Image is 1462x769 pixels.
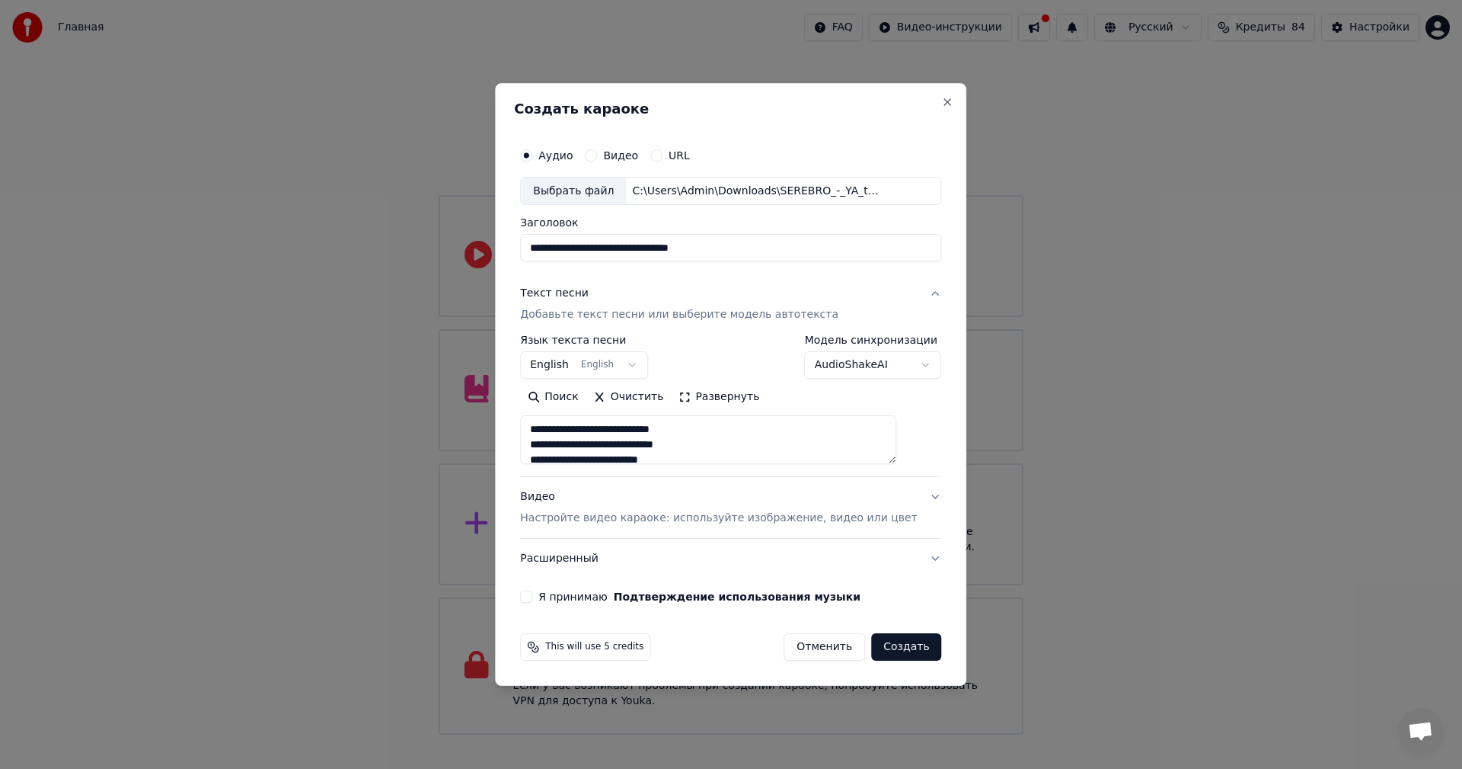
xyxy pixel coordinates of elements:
[626,184,885,199] div: C:\Users\Admin\Downloads\SEREBRO_-_YA_tebya_ne_otdam_47829552.mp3
[520,539,941,578] button: Расширенный
[614,591,860,602] button: Я принимаю
[520,335,648,346] label: Язык текста песни
[520,490,917,527] div: Видео
[784,633,865,661] button: Отменить
[520,308,838,323] p: Добавьте текст песни или выберите модель автотекста
[538,591,860,602] label: Я принимаю
[520,218,941,229] label: Заголовок
[669,150,690,161] label: URL
[603,150,638,161] label: Видео
[545,641,643,653] span: This will use 5 credits
[521,178,626,205] div: Выбрать файл
[586,386,672,410] button: Очистить
[671,386,767,410] button: Развернуть
[520,287,589,302] div: Текст песни
[514,102,947,116] h2: Создать караоке
[538,150,573,161] label: Аудио
[520,335,941,477] div: Текст песниДобавьте текст песни или выберите модель автотекста
[520,478,941,539] button: ВидеоНастройте видео караоке: используйте изображение, видео или цвет
[520,511,917,526] p: Настройте видео караоке: используйте изображение, видео или цвет
[520,274,941,335] button: Текст песниДобавьте текст песни или выберите модель автотекста
[805,335,942,346] label: Модель синхронизации
[520,386,586,410] button: Поиск
[871,633,941,661] button: Создать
